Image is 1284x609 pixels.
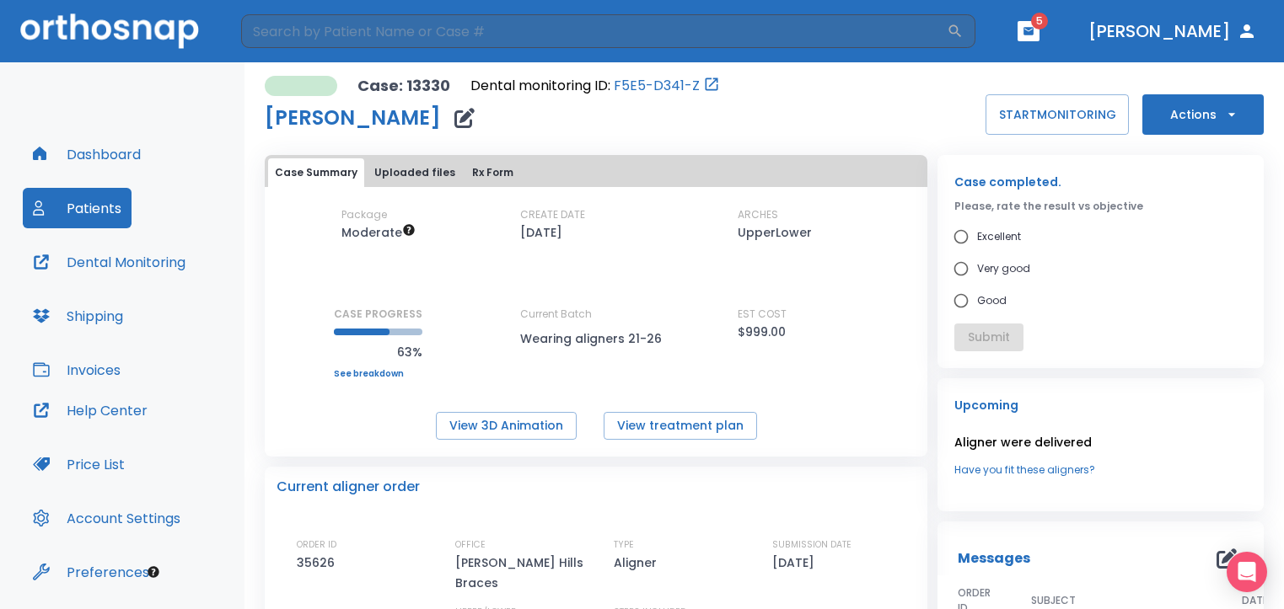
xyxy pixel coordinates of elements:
[954,462,1247,478] a: Have you fit these aligners?
[604,412,757,440] button: View treatment plan
[520,329,672,349] p: Wearing aligners 21-26
[334,342,422,362] p: 63%
[23,242,196,282] button: Dental Monitoring
[268,158,924,187] div: tabs
[614,537,634,553] p: TYPE
[341,224,416,241] span: Up to 20 Steps (40 aligners)
[465,158,520,187] button: Rx Form
[520,307,672,322] p: Current Batch
[977,227,1021,247] span: Excellent
[23,498,191,538] button: Account Settings
[954,432,1247,452] p: Aligner were delivered
[958,548,1030,569] p: Messages
[357,76,450,96] p: Case: 13330
[772,537,852,553] p: SUBMISSION DATE
[738,207,778,222] p: ARCHES
[23,296,133,336] button: Shipping
[23,390,158,430] button: Help Center
[341,207,387,222] p: Package
[297,537,336,553] p: ORDER ID
[520,207,585,222] p: CREATE DATE
[954,199,1247,214] p: Please, rate the result vs objective
[297,553,341,573] p: 35626
[146,564,161,580] div: Tooltip anchor
[265,108,441,128] h1: [PERSON_NAME]
[455,537,486,553] p: OFFICE
[1142,94,1264,135] button: Actions
[738,222,812,243] p: UpperLower
[241,14,947,48] input: Search by Patient Name or Case #
[23,350,131,390] button: Invoices
[1031,13,1048,29] span: 5
[23,188,132,228] button: Patients
[20,13,199,48] img: Orthosnap
[470,76,720,96] div: Open patient in dental monitoring portal
[986,94,1129,135] button: STARTMONITORING
[277,477,420,497] p: Current aligner order
[772,553,820,573] p: [DATE]
[470,76,610,96] p: Dental monitoring ID:
[1242,593,1268,608] span: DATE
[954,395,1247,415] p: Upcoming
[954,172,1247,192] p: Case completed.
[23,552,159,592] button: Preferences
[977,259,1030,279] span: Very good
[334,369,422,379] a: See breakdown
[614,553,663,573] p: Aligner
[23,444,135,484] button: Price List
[1082,16,1264,46] button: [PERSON_NAME]
[268,158,364,187] button: Case Summary
[1031,593,1076,608] span: SUBJECT
[1227,552,1267,592] div: Open Intercom Messenger
[738,322,786,342] p: $999.00
[368,158,462,187] button: Uploaded files
[436,412,577,440] button: View 3D Animation
[614,76,700,96] a: F5E5-D341-Z
[455,553,599,593] p: [PERSON_NAME] Hills Braces
[977,291,1007,311] span: Good
[520,222,562,243] p: [DATE]
[23,134,151,174] button: Dashboard
[334,307,422,322] p: CASE PROGRESS
[738,307,787,322] p: EST COST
